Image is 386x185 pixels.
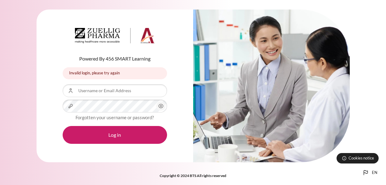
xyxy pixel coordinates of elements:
span: en [372,170,377,176]
img: Architeck [75,28,155,43]
input: Username or Email Address [63,84,167,97]
button: Log in [63,126,167,144]
button: Languages [360,167,380,179]
strong: Copyright © 2024 BTS All rights reserved [160,173,226,178]
p: Powered By 456 SMART Learning [63,55,167,62]
a: Architeck [75,28,155,46]
button: Cookies notice [337,153,379,163]
span: Cookies notice [349,155,374,161]
a: Forgotten your username or password? [76,115,154,120]
div: Invalid login, please try again [63,67,167,79]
